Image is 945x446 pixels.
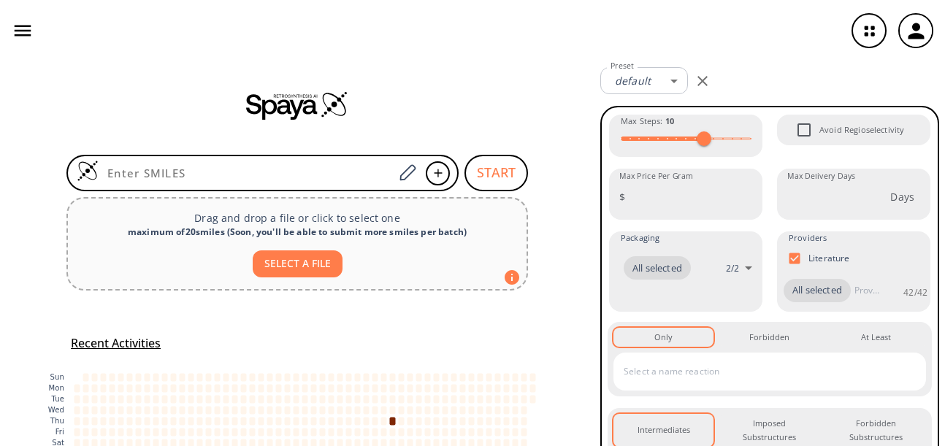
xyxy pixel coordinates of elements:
span: Providers [789,231,827,245]
p: Days [890,189,914,204]
button: Forbidden [719,328,819,347]
span: Max Steps : [621,115,674,128]
button: SELECT A FILE [253,250,343,277]
div: maximum of 20 smiles ( Soon, you'll be able to submit more smiles per batch ) [80,226,515,239]
div: Forbidden [749,331,789,344]
span: Avoid Regioselectivity [819,123,904,137]
button: START [464,155,528,191]
input: Provider name [851,279,883,302]
p: $ [619,189,625,204]
p: 2 / 2 [726,262,739,274]
span: All selected [624,261,691,276]
div: Intermediates [638,423,690,437]
text: Wed [48,406,64,414]
text: Sun [50,373,64,381]
button: Recent Activities [65,331,167,355]
label: Max Delivery Days [787,171,855,182]
img: Spaya logo [246,91,348,120]
p: Literature [808,252,850,264]
div: At Least [861,331,891,344]
button: Only [613,328,713,347]
div: Forbidden Substructures [838,417,914,444]
input: Enter SMILES [99,166,394,180]
strong: 10 [665,115,674,126]
p: Drag and drop a file or click to select one [80,210,515,226]
img: Logo Spaya [77,160,99,182]
div: Only [654,331,673,344]
span: Avoid Regioselectivity [789,115,819,145]
em: default [615,74,651,88]
label: Max Price Per Gram [619,171,693,182]
text: Tue [50,395,64,403]
h5: Recent Activities [71,336,161,351]
span: All selected [784,283,851,298]
div: Imposed Substructures [731,417,808,444]
input: Select a name reaction [620,360,898,383]
text: Thu [50,417,64,425]
label: Preset [611,61,634,72]
text: Mon [48,384,64,392]
span: Packaging [621,231,659,245]
p: 42 / 42 [903,286,927,299]
text: Fri [56,428,64,436]
button: At Least [826,328,926,347]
